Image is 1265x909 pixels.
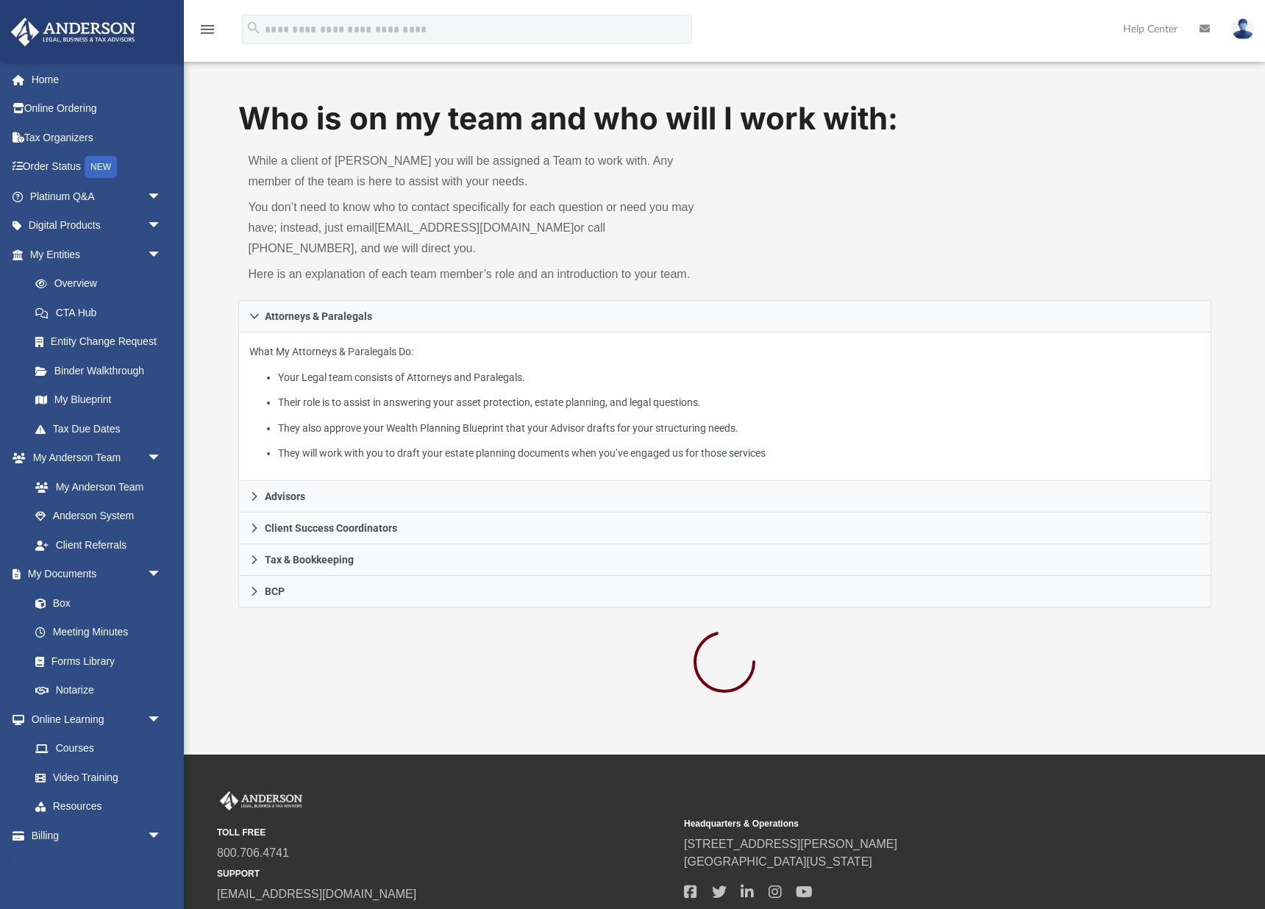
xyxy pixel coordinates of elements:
img: Anderson Advisors Platinum Portal [7,18,140,46]
div: Attorneys & Paralegals [238,332,1211,482]
a: Meeting Minutes [21,618,177,647]
span: Tax & Bookkeeping [265,555,354,565]
a: CTA Hub [21,298,184,327]
a: [EMAIL_ADDRESS][DOMAIN_NAME] [374,221,574,234]
a: [STREET_ADDRESS][PERSON_NAME] [684,838,897,850]
a: Events Calendar [10,850,184,880]
span: arrow_drop_down [147,211,177,241]
img: User Pic [1232,18,1254,40]
a: My Anderson Team [21,472,169,502]
span: BCP [265,586,285,596]
a: Video Training [21,763,169,792]
i: search [246,20,262,36]
span: arrow_drop_down [147,443,177,474]
a: Entity Change Request [21,327,184,357]
li: They will work with you to draft your estate planning documents when you’ve engaged us for those ... [278,444,1200,463]
a: My Documentsarrow_drop_down [10,560,177,589]
li: They also approve your Wealth Planning Blueprint that your Advisor drafts for your structuring ne... [278,419,1200,438]
a: Forms Library [21,646,169,676]
a: Attorneys & Paralegals [238,300,1211,332]
a: Tax Due Dates [21,414,184,443]
a: Tax & Bookkeeping [238,544,1211,576]
a: Box [21,588,169,618]
a: Home [10,65,184,94]
p: What My Attorneys & Paralegals Do: [249,343,1200,463]
small: SUPPORT [217,867,674,880]
span: arrow_drop_down [147,705,177,735]
a: Online Learningarrow_drop_down [10,705,177,734]
span: Advisors [265,491,305,502]
a: Notarize [21,676,177,705]
a: [GEOGRAPHIC_DATA][US_STATE] [684,855,872,868]
span: arrow_drop_down [147,240,177,270]
a: menu [199,28,216,38]
a: Order StatusNEW [10,152,184,182]
a: Client Referrals [21,530,177,560]
a: Billingarrow_drop_down [10,821,184,850]
small: Headquarters & Operations [684,817,1141,830]
a: Advisors [238,481,1211,513]
a: 800.706.4741 [217,846,289,859]
a: Tax Organizers [10,123,184,152]
span: arrow_drop_down [147,560,177,590]
a: Resources [21,792,177,821]
a: Digital Productsarrow_drop_down [10,211,184,240]
span: Attorneys & Paralegals [265,311,372,321]
a: Courses [21,734,177,763]
span: arrow_drop_down [147,182,177,212]
a: BCP [238,576,1211,607]
a: Overview [21,269,184,299]
div: NEW [85,156,117,178]
img: Anderson Advisors Platinum Portal [217,791,305,810]
a: Binder Walkthrough [21,356,184,385]
a: Anderson System [21,502,177,531]
p: You don’t need to know who to contact specifically for each question or need you may have; instea... [249,197,715,259]
h1: Who is on my team and who will I work with: [238,97,1211,140]
p: Here is an explanation of each team member’s role and an introduction to your team. [249,264,715,285]
small: TOLL FREE [217,826,674,839]
a: My Entitiesarrow_drop_down [10,240,184,269]
li: Their role is to assist in answering your asset protection, estate planning, and legal questions. [278,393,1200,412]
a: Platinum Q&Aarrow_drop_down [10,182,184,211]
a: My Blueprint [21,385,177,415]
span: arrow_drop_down [147,821,177,851]
li: Your Legal team consists of Attorneys and Paralegals. [278,368,1200,387]
a: Client Success Coordinators [238,513,1211,544]
a: My Anderson Teamarrow_drop_down [10,443,177,473]
i: menu [199,21,216,38]
a: [EMAIL_ADDRESS][DOMAIN_NAME] [217,888,416,900]
a: Online Ordering [10,94,184,124]
span: Client Success Coordinators [265,523,397,533]
p: While a client of [PERSON_NAME] you will be assigned a Team to work with. Any member of the team ... [249,151,715,192]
